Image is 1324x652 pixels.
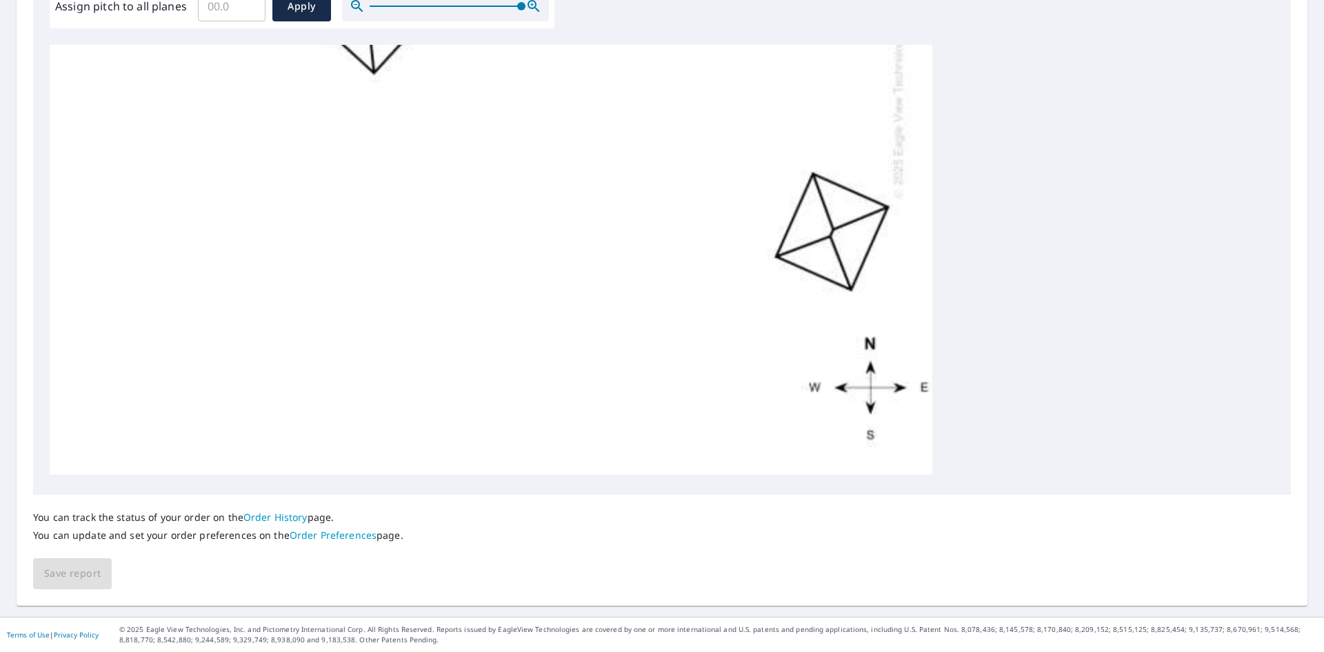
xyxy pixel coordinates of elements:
a: Terms of Use [7,630,50,640]
p: You can track the status of your order on the page. [33,511,403,524]
p: | [7,631,99,639]
a: Order Preferences [290,528,377,542]
a: Order History [243,511,308,524]
p: You can update and set your order preferences on the page. [33,529,403,542]
a: Privacy Policy [54,630,99,640]
p: © 2025 Eagle View Technologies, Inc. and Pictometry International Corp. All Rights Reserved. Repo... [119,624,1317,645]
